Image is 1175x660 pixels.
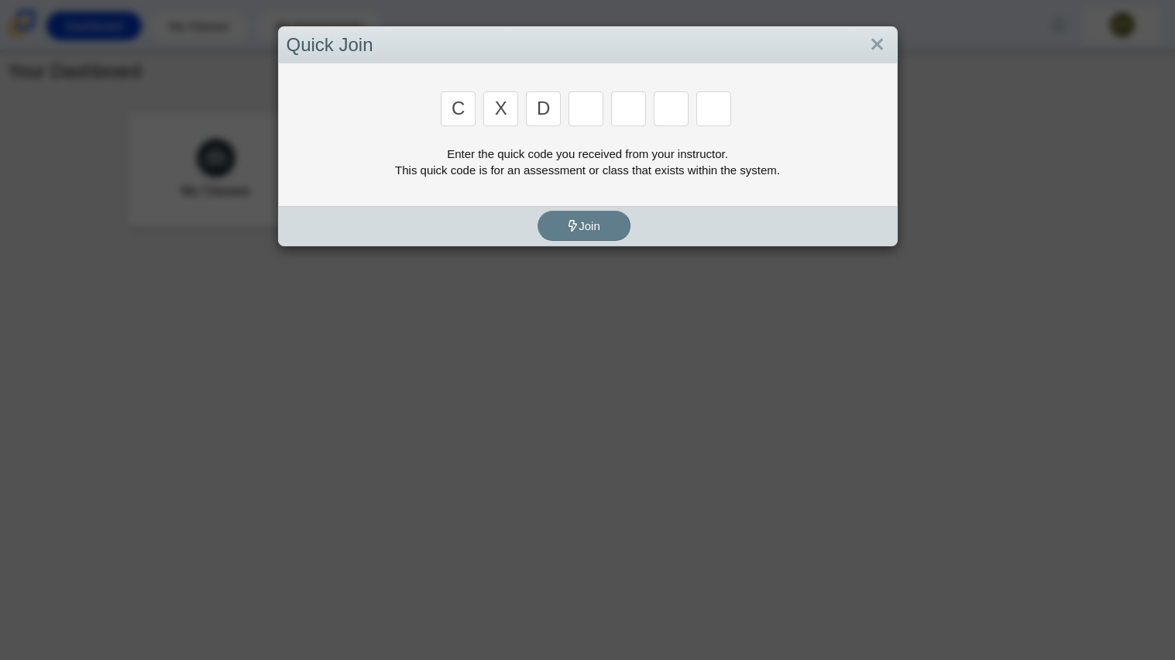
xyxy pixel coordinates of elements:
a: Close [865,32,889,58]
div: Enter the quick code you received from your instructor. This quick code is for an assessment or c... [287,146,889,178]
input: Enter Access Code Digit 4 [569,91,603,126]
input: Enter Access Code Digit 2 [483,91,518,126]
input: Enter Access Code Digit 6 [654,91,689,126]
input: Enter Access Code Digit 7 [696,91,731,126]
input: Enter Access Code Digit 1 [441,91,476,126]
input: Enter Access Code Digit 5 [611,91,646,126]
input: Enter Access Code Digit 3 [526,91,561,126]
span: Join [567,219,600,232]
button: Join [538,211,630,241]
div: Quick Join [279,27,897,64]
